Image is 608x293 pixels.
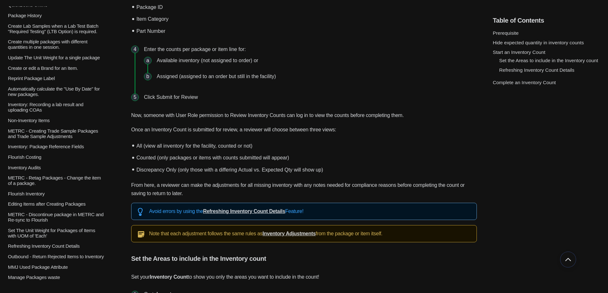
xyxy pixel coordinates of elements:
[203,209,285,214] a: Refreshing Inventory Count Details
[5,264,105,269] a: MMJ Used Package Attribute
[5,165,105,170] a: Inventory Audits
[131,225,477,242] div: Note that each adjustment follows the same rules as from the package or item itself.
[5,13,105,18] a: Package History
[493,6,603,283] section: Table of Contents
[7,55,105,60] p: Update The Unit Weight for a single package
[134,0,477,12] li: Package ID
[5,201,105,207] a: Editing Items after Creating Packages
[7,144,105,149] p: Inventory: Package Reference Fields
[493,17,603,24] h5: Table of Contents
[154,53,474,69] li: Available inventory (not assigned to order) or
[5,243,105,249] a: Refreshing Inventory Count Details
[263,231,316,236] a: Inventory Adjustments
[5,212,105,223] a: METRC - Discontinue package in METRC and Re-sync to Flourish
[5,39,105,50] a: Create multiple packages with different quantities in one session.
[131,203,477,220] div: Avoid errors by using the Feature!
[141,41,477,89] li: Enter the counts per package or item line for:
[134,12,477,24] li: Item Category
[7,175,105,186] p: METRC - Retag Packages - Change the item of a package.
[5,102,105,113] a: Inventory: Recording a lab result and uploading COAs
[5,154,105,160] a: Flourish Costing
[5,191,105,196] a: Flourish Inventory
[7,23,105,34] p: Create Lab Samples when a Lab Test Batch "Required Testing" (LTB Option) is required.
[7,65,105,70] p: Create or edit a Brand for an Item.
[5,118,105,123] a: Non-Inventory Items
[150,274,188,280] strong: Inventory Count
[131,273,477,281] p: Set your to show you only the areas you want to include in the count!
[7,212,105,223] p: METRC - Discontinue package in METRC and Re-sync to Flourish
[7,13,105,18] p: Package History
[131,181,477,198] p: From here, a reviewer can make the adjustments for all missing inventory with any notes needed fo...
[560,252,576,267] button: Go back to top of document
[7,76,105,81] p: Reprint Package Label
[141,89,477,105] li: Click Submit for Review
[7,154,105,160] p: Flourish Costing
[493,30,519,36] a: Prerequisite
[5,254,105,259] a: Outbound - Return Rejected Items to Inventory
[5,128,105,139] a: METRC - Creating Trade Sample Packages and Trade Sample Adjustments
[499,58,598,63] a: Set the Areas to include in the Inventory count
[7,275,105,280] p: Manage Packages waste
[134,139,477,151] li: All (view all inventory for the facility, counted or not)
[7,264,105,269] p: MMJ Used Package Attribute
[5,275,105,280] a: Manage Packages waste
[7,39,105,50] p: Create multiple packages with different quantities in one session.
[154,69,474,84] li: Assigned (assigned to an order but still in the facility)
[5,227,105,238] a: Set The Unit Weight for Packages of Items with UOM of 'Each'
[7,86,105,97] p: Automatically calculate the "Use By Date" for new packages.
[5,144,105,149] a: Inventory: Package Reference Fields
[5,86,105,97] a: Automatically calculate the "Use By Date" for new packages.
[131,126,477,134] p: Once an Inventory Count is submitted for review, a reviewer will choose between three views:
[134,24,477,36] li: Part Number
[134,151,477,163] li: Counted (only packages or items with counts submitted will appear)
[5,23,105,34] a: Create Lab Samples when a Lab Test Batch "Required Testing" (LTB Option) is required.
[493,40,584,45] a: Hide expected quantity in inventory counts
[7,201,105,207] p: Editing Items after Creating Packages
[7,254,105,259] p: Outbound - Return Rejected Items to Inventory
[7,165,105,170] p: Inventory Audits
[7,102,105,113] p: Inventory: Recording a lab result and uploading COAs
[5,76,105,81] a: Reprint Package Label
[7,118,105,123] p: Non-Inventory Items
[5,175,105,186] a: METRC - Retag Packages - Change the item of a package.
[7,128,105,139] p: METRC - Creating Trade Sample Packages and Trade Sample Adjustments
[493,80,556,85] a: Complete an Inventory Count
[7,191,105,196] p: Flourish Inventory
[7,243,105,249] p: Refreshing Inventory Count Details
[499,67,574,73] a: Refreshing Inventory Count Details
[493,49,545,55] a: Start an Inventory Count
[5,65,105,70] a: Create or edit a Brand for an Item.
[131,255,477,262] h5: Set the Areas to include in the Inventory count
[131,111,477,120] p: Now, someone with User Role permission to Review Inventory Counts can log in to view the counts b...
[7,227,105,238] p: Set The Unit Weight for Packages of Items with UOM of 'Each'
[5,55,105,60] a: Update The Unit Weight for a single package
[134,163,477,175] li: Discrepancy Only (only those with a differing Actual vs. Expected Qty will show up)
